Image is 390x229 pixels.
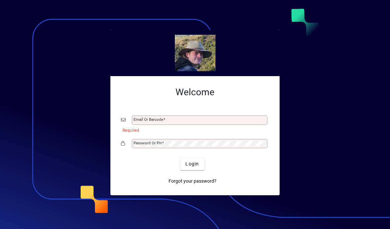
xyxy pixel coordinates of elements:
[123,126,264,133] mat-error: Required
[169,178,216,185] span: Forgot your password?
[134,141,162,145] mat-label: Password or Pin
[180,158,204,170] button: Login
[185,160,199,167] span: Login
[166,175,219,187] a: Forgot your password?
[134,117,163,122] mat-label: Email or Barcode
[121,87,269,98] h2: Welcome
